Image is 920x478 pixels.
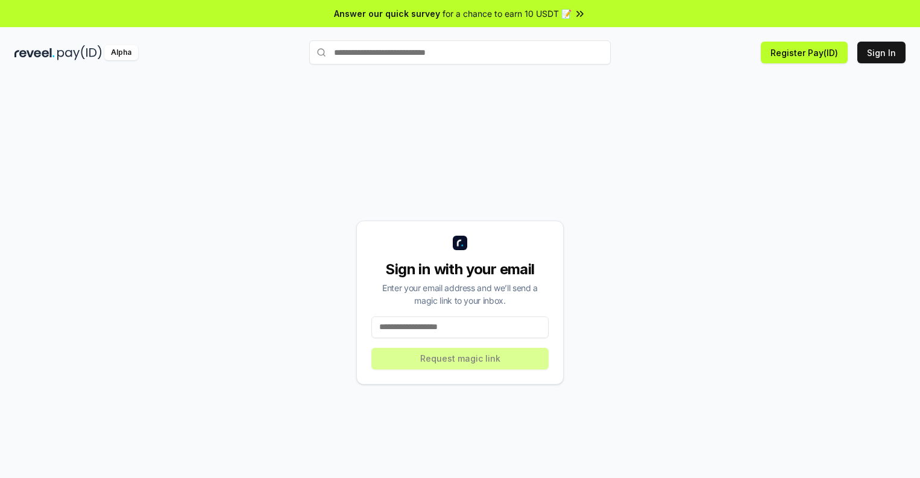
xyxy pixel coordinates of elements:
img: logo_small [453,236,467,250]
img: pay_id [57,45,102,60]
img: reveel_dark [14,45,55,60]
div: Enter your email address and we’ll send a magic link to your inbox. [371,281,549,307]
span: Answer our quick survey [334,7,440,20]
button: Register Pay(ID) [761,42,848,63]
div: Alpha [104,45,138,60]
div: Sign in with your email [371,260,549,279]
span: for a chance to earn 10 USDT 📝 [443,7,572,20]
button: Sign In [857,42,906,63]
